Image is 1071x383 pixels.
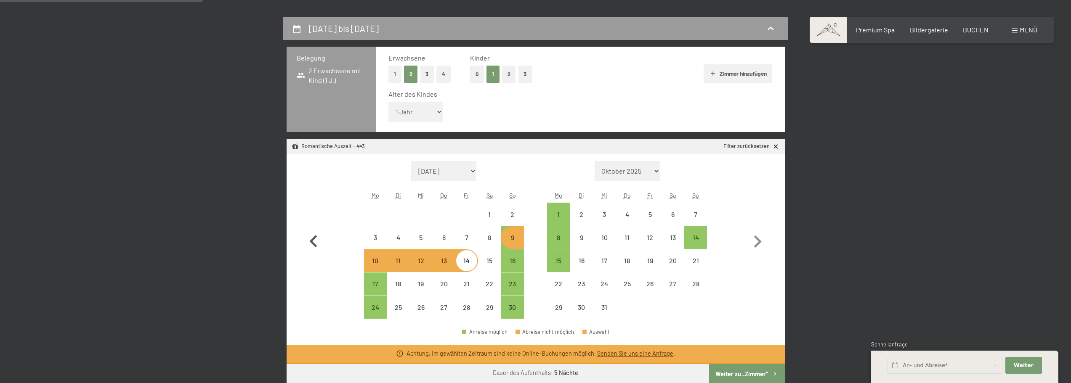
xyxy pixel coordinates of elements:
[684,226,707,249] div: Anreise möglich
[871,341,908,348] span: Schnellanfrage
[638,272,661,295] div: Anreise nicht möglich
[407,349,675,358] div: Achtung, im gewählten Zeitraum sind keine Online-Buchungen möglich. .
[617,234,638,255] div: 11
[547,296,570,319] div: Anreise nicht möglich
[662,272,684,295] div: Sat Dec 27 2025
[387,296,409,319] div: Anreise nicht möglich
[601,192,607,199] abbr: Mittwoch
[1020,26,1037,34] span: Menü
[501,272,524,295] div: Sun Nov 23 2025
[684,272,707,295] div: Anreise nicht möglich
[409,226,432,249] div: Anreise nicht möglich
[616,249,638,272] div: Anreise nicht möglich
[433,226,455,249] div: Anreise nicht möglich
[639,280,660,301] div: 26
[662,249,684,272] div: Sat Dec 20 2025
[478,203,501,225] div: Sat Nov 01 2025
[910,26,948,34] span: Bildergalerie
[547,272,570,295] div: Anreise nicht möglich
[502,280,523,301] div: 23
[365,304,386,325] div: 24
[593,249,616,272] div: Wed Dec 17 2025
[297,66,366,85] span: 2 Erwachsene mit Kind (1 J.)
[433,296,455,319] div: Thu Nov 27 2025
[420,66,434,83] button: 3
[301,161,326,319] button: Vorheriger Monat
[856,26,895,34] a: Premium Spa
[684,249,707,272] div: Anreise nicht möglich
[685,257,706,278] div: 21
[410,280,431,301] div: 19
[638,249,661,272] div: Anreise nicht möglich
[455,226,478,249] div: Fri Nov 07 2025
[297,53,366,63] h3: Belegung
[593,249,616,272] div: Anreise nicht möglich
[501,296,524,319] div: Anreise möglich
[662,211,683,232] div: 6
[547,203,570,225] div: Anreise möglich
[486,66,500,83] button: 1
[547,272,570,295] div: Mon Dec 22 2025
[364,249,387,272] div: Mon Nov 10 2025
[670,192,676,199] abbr: Samstag
[433,296,455,319] div: Anreise nicht möglich
[479,211,500,232] div: 1
[365,280,386,301] div: 17
[462,329,508,335] div: Anreise möglich
[662,249,684,272] div: Anreise nicht möglich
[593,272,616,295] div: Wed Dec 24 2025
[593,226,616,249] div: Anreise nicht möglich
[455,296,478,319] div: Anreise nicht möglich
[364,296,387,319] div: Mon Nov 24 2025
[548,280,569,301] div: 22
[638,226,661,249] div: Fri Dec 12 2025
[501,249,524,272] div: Anreise möglich
[364,296,387,319] div: Anreise möglich
[502,211,523,232] div: 2
[502,257,523,278] div: 16
[387,272,409,295] div: Anreise nicht möglich
[433,304,454,325] div: 27
[570,296,593,319] div: Anreise nicht möglich
[388,304,409,325] div: 25
[372,192,379,199] abbr: Montag
[479,304,500,325] div: 29
[617,211,638,232] div: 4
[387,226,409,249] div: Tue Nov 04 2025
[404,66,418,83] button: 2
[684,249,707,272] div: Sun Dec 21 2025
[387,249,409,272] div: Tue Nov 11 2025
[409,249,432,272] div: Wed Nov 12 2025
[617,257,638,278] div: 18
[662,280,683,301] div: 27
[570,296,593,319] div: Tue Dec 30 2025
[478,203,501,225] div: Anreise nicht möglich
[364,272,387,295] div: Mon Nov 17 2025
[501,203,524,225] div: Sun Nov 02 2025
[479,234,500,255] div: 8
[594,234,615,255] div: 10
[493,369,578,377] div: Dauer des Aufenthalts:
[478,249,501,272] div: Sat Nov 15 2025
[662,226,684,249] div: Sat Dec 13 2025
[388,66,401,83] button: 1
[647,192,653,199] abbr: Freitag
[547,249,570,272] div: Mon Dec 15 2025
[409,296,432,319] div: Anreise nicht möglich
[388,234,409,255] div: 4
[571,304,592,325] div: 30
[579,192,584,199] abbr: Dienstag
[292,143,299,150] svg: Angebot/Paket
[570,272,593,295] div: Tue Dec 23 2025
[516,329,574,335] div: Abreise nicht möglich
[364,226,387,249] div: Mon Nov 03 2025
[593,296,616,319] div: Anreise nicht möglich
[501,226,524,249] div: Anreise möglich
[692,192,699,199] abbr: Sonntag
[456,257,477,278] div: 14
[388,257,409,278] div: 11
[570,203,593,225] div: Tue Dec 02 2025
[594,304,615,325] div: 31
[455,272,478,295] div: Anreise nicht möglich
[616,203,638,225] div: Thu Dec 04 2025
